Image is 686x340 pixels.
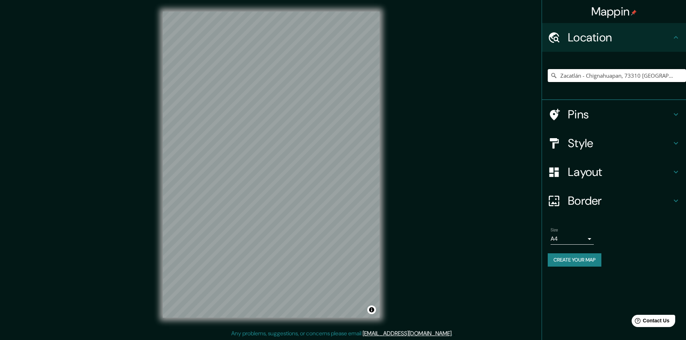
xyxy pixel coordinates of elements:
input: Pick your city or area [548,69,686,82]
a: [EMAIL_ADDRESS][DOMAIN_NAME] [363,330,452,337]
div: Layout [542,158,686,186]
iframe: Help widget launcher [622,312,678,332]
div: Location [542,23,686,52]
h4: Pins [568,107,672,122]
h4: Border [568,194,672,208]
div: Border [542,186,686,215]
div: Pins [542,100,686,129]
label: Size [551,227,558,233]
h4: Style [568,136,672,150]
div: A4 [551,233,594,245]
h4: Layout [568,165,672,179]
img: pin-icon.png [631,10,637,15]
button: Toggle attribution [367,305,376,314]
div: . [454,329,455,338]
div: . [453,329,454,338]
button: Create your map [548,253,601,267]
h4: Mappin [591,4,637,19]
canvas: Map [163,12,380,318]
h4: Location [568,30,672,45]
p: Any problems, suggestions, or concerns please email . [231,329,453,338]
div: Style [542,129,686,158]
